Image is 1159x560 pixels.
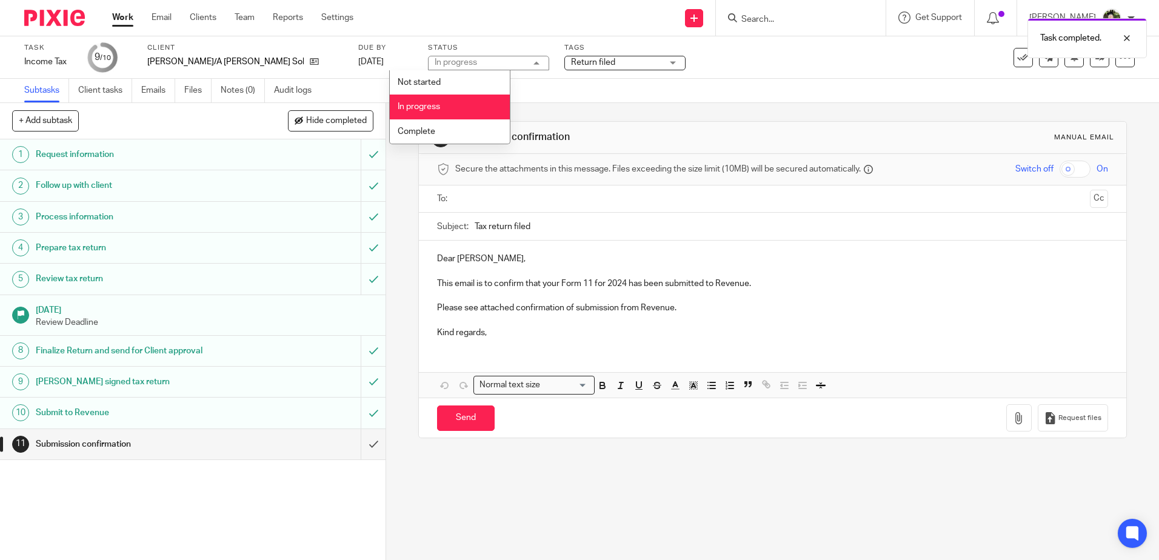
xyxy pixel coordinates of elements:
[274,79,321,102] a: Audit logs
[36,176,244,195] h1: Follow up with client
[190,12,216,24] a: Clients
[437,290,1107,315] p: Please see attached confirmation of submission from Revenue.
[473,376,595,395] div: Search for option
[428,43,549,53] label: Status
[358,43,413,53] label: Due by
[36,145,244,164] h1: Request information
[12,146,29,163] div: 1
[273,12,303,24] a: Reports
[36,270,244,288] h1: Review tax return
[95,50,111,64] div: 9
[36,435,244,453] h1: Submission confirmation
[12,436,29,453] div: 11
[457,131,798,144] h1: Submission confirmation
[1058,413,1101,423] span: Request files
[24,56,73,68] div: Income Tax
[12,342,29,359] div: 8
[398,127,435,136] span: Complete
[36,239,244,257] h1: Prepare tax return
[36,373,244,391] h1: [PERSON_NAME] signed tax return
[24,43,73,53] label: Task
[36,342,244,360] h1: Finalize Return and send for Client approval
[235,12,255,24] a: Team
[1038,404,1108,432] button: Request files
[435,58,477,67] div: In progress
[544,379,587,392] input: Search for option
[12,271,29,288] div: 5
[437,221,469,233] label: Subject:
[437,405,495,432] input: Send
[1090,190,1108,208] button: Cc
[24,10,85,26] img: Pixie
[321,12,353,24] a: Settings
[24,79,69,102] a: Subtasks
[221,79,265,102] a: Notes (0)
[476,379,543,392] span: Normal text size
[437,327,1107,339] p: Kind regards,
[152,12,172,24] a: Email
[12,404,29,421] div: 10
[1015,163,1054,175] span: Switch off
[36,301,374,316] h1: [DATE]
[437,278,1107,290] p: This email is to confirm that your Form 11 for 2024 has been submitted to Revenue.
[78,79,132,102] a: Client tasks
[437,193,450,205] label: To:
[12,373,29,390] div: 9
[141,79,175,102] a: Emails
[1097,163,1108,175] span: On
[12,208,29,225] div: 3
[564,43,686,53] label: Tags
[1054,133,1114,142] div: Manual email
[288,110,373,131] button: Hide completed
[100,55,111,61] small: /10
[571,58,615,67] span: Return filed
[1102,8,1121,28] img: Jade.jpeg
[12,178,29,195] div: 2
[147,43,343,53] label: Client
[147,56,304,68] p: [PERSON_NAME]/A [PERSON_NAME] Solicitors
[36,316,374,328] p: Review Deadline
[306,116,367,126] span: Hide completed
[398,78,441,87] span: Not started
[437,253,1107,265] p: Dear [PERSON_NAME],
[12,110,79,131] button: + Add subtask
[36,208,244,226] h1: Process information
[112,12,133,24] a: Work
[36,404,244,422] h1: Submit to Revenue
[398,102,440,111] span: In progress
[1040,32,1101,44] p: Task completed.
[455,163,861,175] span: Secure the attachments in this message. Files exceeding the size limit (10MB) will be secured aut...
[12,239,29,256] div: 4
[184,79,212,102] a: Files
[358,58,384,66] span: [DATE]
